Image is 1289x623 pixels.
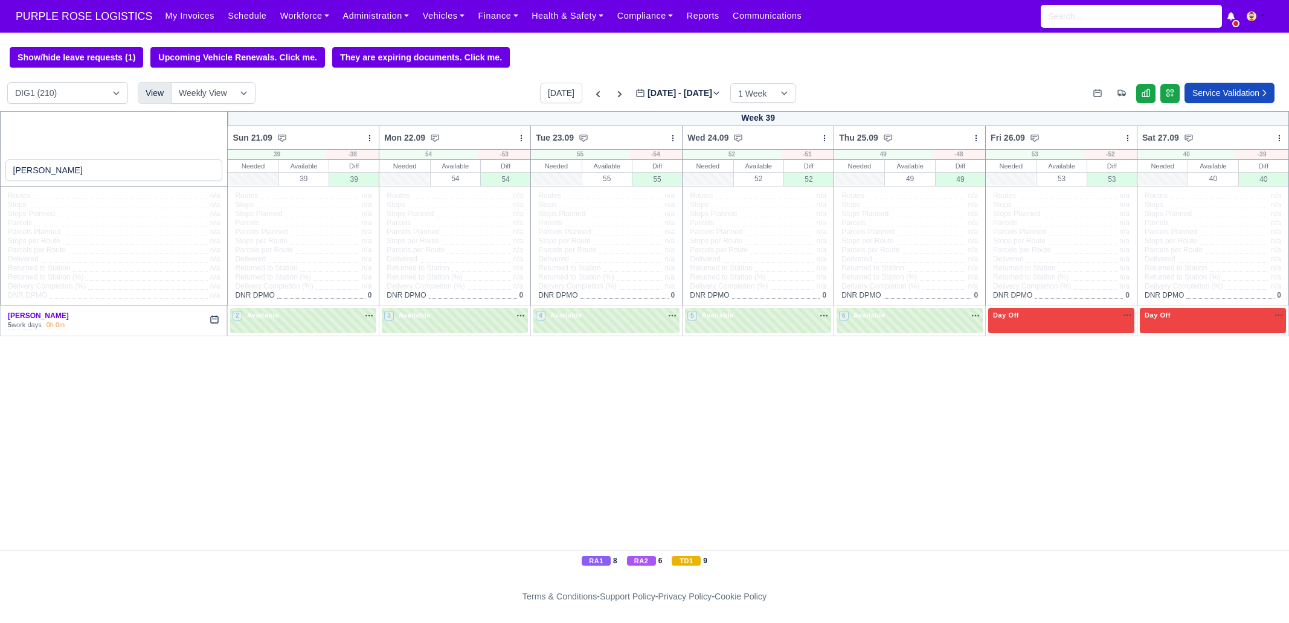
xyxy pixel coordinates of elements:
[387,282,464,291] span: Delivery Completion (%)
[1142,132,1179,144] span: Sat 27.09
[235,237,288,246] span: Stops per Route
[690,255,721,264] span: Delivered
[210,219,220,227] span: n/a
[784,172,834,186] div: 52
[1145,200,1163,209] span: Stops
[968,282,978,290] span: n/a
[885,172,934,185] div: 49
[968,200,978,209] span: n/a
[690,273,765,282] span: Returned to Station (%)
[1271,246,1281,254] span: n/a
[5,159,223,181] input: Search contractors...
[726,4,809,28] a: Communications
[387,219,411,228] span: Parcels
[993,200,1012,209] span: Stops
[816,191,826,200] span: n/a
[210,200,220,209] span: n/a
[991,132,1025,144] span: Fri 26.09
[235,291,274,300] span: DNR DPMO
[431,160,480,172] div: Available
[841,264,904,273] span: Returned to Station
[1145,291,1184,300] span: DNR DPMO
[672,556,701,566] span: TD1
[841,273,917,282] span: Returned to Station (%)
[993,273,1069,282] span: Returned to Station (%)
[1145,219,1169,228] span: Parcels
[1229,565,1289,623] iframe: Chat Widget
[841,255,872,264] span: Delivered
[665,273,675,281] span: n/a
[384,311,394,321] span: 3
[8,321,11,328] strong: 5
[235,228,288,237] span: Parcels Planned
[1239,160,1288,172] div: Diff
[1125,291,1130,299] span: 0
[519,291,524,299] span: 0
[968,219,978,227] span: n/a
[8,246,66,255] span: Parcels per Route
[540,83,582,103] button: [DATE]
[228,111,1289,126] div: Week 39
[513,246,524,254] span: n/a
[235,209,282,219] span: Stops Planned
[210,209,220,218] span: n/a
[1271,191,1281,200] span: n/a
[822,291,826,299] span: 0
[235,246,293,255] span: Parcels per Route
[635,86,721,100] label: [DATE] - [DATE]
[10,47,143,68] button: Show/hide leave requests (1)
[8,209,55,219] span: Stops Planned
[1271,255,1281,263] span: n/a
[665,200,675,209] span: n/a
[993,282,1071,291] span: Delivery Completion (%)
[210,255,220,263] span: n/a
[228,160,278,172] div: Needed
[1119,273,1130,281] span: n/a
[396,311,433,319] span: Available
[1271,282,1281,290] span: n/a
[1271,273,1281,281] span: n/a
[1271,228,1281,236] span: n/a
[538,282,616,291] span: Delivery Completion (%)
[993,191,1016,200] span: Routes
[525,4,611,28] a: Health & Safety
[1271,264,1281,272] span: n/a
[680,4,726,28] a: Reports
[816,282,826,290] span: n/a
[329,160,379,172] div: Diff
[513,191,524,200] span: n/a
[8,228,60,237] span: Parcels Planned
[1084,150,1137,159] div: -52
[1145,246,1203,255] span: Parcels per Route
[993,291,1032,300] span: DNR DPMO
[210,282,220,290] span: n/a
[513,200,524,209] span: n/a
[816,219,826,227] span: n/a
[841,228,894,237] span: Parcels Planned
[784,160,834,172] div: Diff
[665,246,675,254] span: n/a
[538,255,569,264] span: Delivered
[816,237,826,245] span: n/a
[936,172,985,186] div: 49
[326,150,379,159] div: -38
[734,160,783,172] div: Available
[210,246,220,254] span: n/a
[627,556,656,566] span: RA2
[1119,237,1130,245] span: n/a
[368,291,372,299] span: 0
[665,228,675,236] span: n/a
[974,291,978,299] span: 0
[993,209,1040,219] span: Stops Planned
[841,219,866,228] span: Parcels
[10,5,158,28] a: PURPLE ROSE LOGISTICS
[513,273,524,281] span: n/a
[781,150,834,159] div: -51
[1037,172,1086,185] div: 53
[1271,200,1281,209] span: n/a
[513,282,524,290] span: n/a
[683,150,780,159] div: 52
[683,160,733,172] div: Needed
[993,264,1055,273] span: Returned to Station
